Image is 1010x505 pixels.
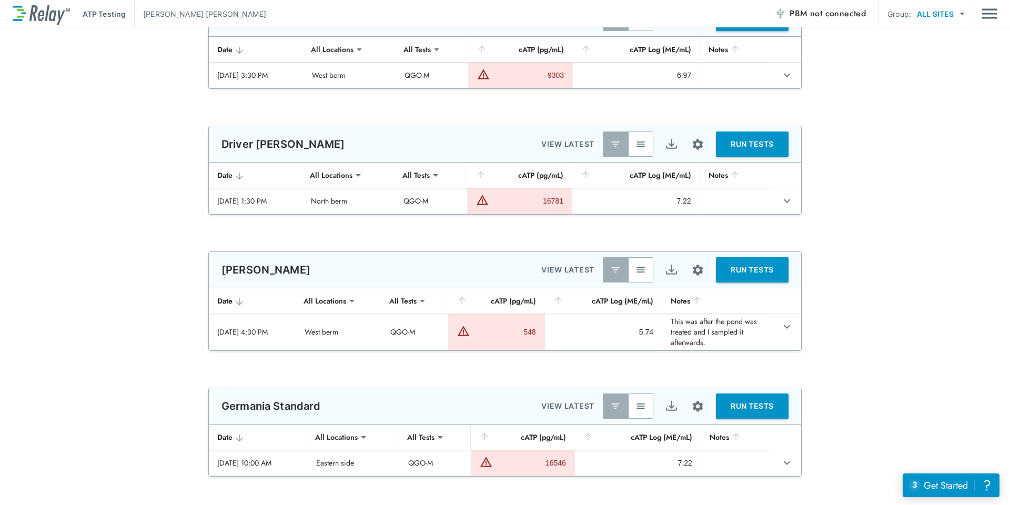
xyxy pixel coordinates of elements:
[13,3,70,25] img: LuminUltra Relay
[581,43,691,56] div: cATP Log (ME/mL)
[716,393,789,419] button: RUN TESTS
[304,39,361,60] div: All Locations
[476,194,489,206] img: Warning
[308,427,365,448] div: All Locations
[395,188,467,214] td: QGO-M
[771,3,870,24] button: PBM not connected
[457,295,536,307] div: cATP (pg/mL)
[209,37,801,88] table: sticky table
[778,192,796,210] button: expand row
[495,458,566,468] div: 16546
[396,63,468,88] td: QGO-M
[778,454,796,472] button: expand row
[581,196,691,206] div: 7.22
[659,132,684,157] button: Export
[610,139,621,149] img: Latest
[709,169,760,181] div: Notes
[217,196,294,206] div: [DATE] 1:30 PM
[302,165,360,186] div: All Locations
[541,400,594,412] p: VIEW LATEST
[476,169,563,181] div: cATP (pg/mL)
[477,68,490,80] img: Warning
[217,458,299,468] div: [DATE] 10:00 AM
[778,66,796,84] button: expand row
[553,327,653,337] div: 5.74
[209,288,296,314] th: Date
[665,400,678,413] img: Export Icon
[691,138,704,151] img: Settings Icon
[541,138,594,150] p: VIEW LATEST
[610,401,621,411] img: Latest
[691,400,704,413] img: Settings Icon
[903,473,999,497] iframe: Resource center
[479,431,566,443] div: cATP (pg/mL)
[296,290,353,311] div: All Locations
[217,327,288,337] div: [DATE] 4:30 PM
[209,163,302,188] th: Date
[662,314,771,350] td: This was after the pond was treated and I sampled it afterwards.
[209,163,801,214] table: sticky table
[635,401,646,411] img: View All
[775,8,785,19] img: Offline Icon
[665,138,678,151] img: Export Icon
[221,264,310,276] p: [PERSON_NAME]
[395,165,437,186] div: All Tests
[308,450,399,476] td: Eastern side
[790,6,866,21] span: PBM
[887,8,911,19] p: Group:
[691,264,704,277] img: Settings Icon
[492,70,564,80] div: 9303
[583,458,692,468] div: 7.22
[400,427,442,448] div: All Tests
[716,257,789,282] button: RUN TESTS
[581,70,691,80] div: 6.97
[480,456,492,468] img: Warning
[709,43,760,56] div: Notes
[583,431,692,443] div: cATP Log (ME/mL)
[382,314,448,350] td: QGO-M
[382,290,424,311] div: All Tests
[716,132,789,157] button: RUN TESTS
[684,256,712,284] button: Site setup
[778,318,796,336] button: expand row
[209,288,801,350] table: sticky table
[304,63,396,88] td: West berm
[221,400,321,412] p: Germania Standard
[472,327,536,337] div: 548
[810,7,866,19] span: not connected
[396,39,438,60] div: All Tests
[635,139,646,149] img: View All
[684,392,712,420] button: Site setup
[710,431,761,443] div: Notes
[684,130,712,158] button: Site setup
[83,8,126,19] p: ATP Testing
[491,196,563,206] div: 16781
[221,138,345,150] p: Driver [PERSON_NAME]
[635,265,646,275] img: View All
[659,257,684,282] button: Export
[982,4,997,24] button: Main menu
[217,70,295,80] div: [DATE] 3:30 PM
[982,4,997,24] img: Drawer Icon
[671,295,763,307] div: Notes
[296,314,381,350] td: West berm
[209,425,801,476] table: sticky table
[209,425,308,450] th: Date
[541,264,594,276] p: VIEW LATEST
[457,325,470,337] img: Warning
[610,265,621,275] img: Latest
[659,393,684,419] button: Export
[553,295,653,307] div: cATP Log (ME/mL)
[400,450,471,476] td: QGO-M
[665,264,678,277] img: Export Icon
[209,37,304,63] th: Date
[580,169,691,181] div: cATP Log (ME/mL)
[302,188,395,214] td: North berm
[143,8,266,19] p: [PERSON_NAME] [PERSON_NAME]
[477,43,564,56] div: cATP (pg/mL)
